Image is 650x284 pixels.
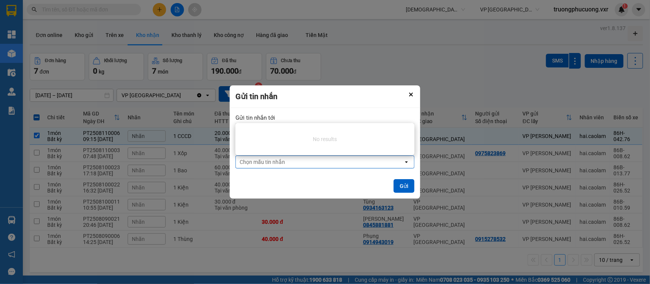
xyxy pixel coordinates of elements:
[235,126,415,152] li: No results
[235,123,415,155] ul: Menu
[403,159,410,165] svg: open
[235,114,275,121] span: Gửi tin nhắn tới
[230,85,420,198] div: dialog
[240,158,285,166] div: Chọn mẫu tin nhắn
[407,90,416,99] button: Close
[235,91,277,102] span: Gửi tin nhắn
[394,179,415,193] button: Gửi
